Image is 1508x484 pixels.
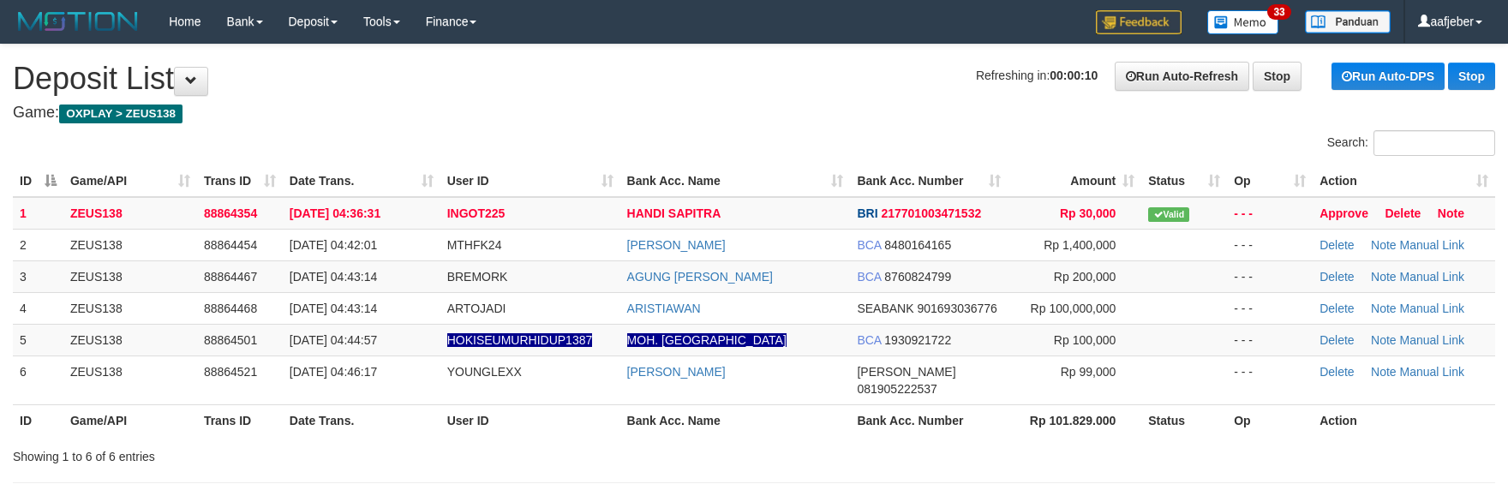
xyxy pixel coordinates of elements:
th: Status: activate to sort column ascending [1141,165,1227,197]
a: Note [1438,206,1464,220]
a: Delete [1319,238,1354,252]
span: Copy 217701003471532 to clipboard [881,206,981,220]
th: Op: activate to sort column ascending [1227,165,1313,197]
th: ID [13,404,63,436]
th: Rp 101.829.000 [1008,404,1141,436]
a: Note [1371,333,1397,347]
span: Rp 1,400,000 [1044,238,1116,252]
th: Game/API: activate to sort column ascending [63,165,197,197]
td: ZEUS138 [63,292,197,324]
span: [DATE] 04:46:17 [290,365,377,379]
th: Trans ID [197,404,283,436]
span: Rp 30,000 [1060,206,1116,220]
img: panduan.png [1305,10,1391,33]
th: User ID: activate to sort column ascending [440,165,620,197]
span: MTHFK24 [447,238,502,252]
th: ID: activate to sort column descending [13,165,63,197]
th: Bank Acc. Name: activate to sort column ascending [620,165,851,197]
img: Button%20Memo.svg [1207,10,1279,34]
span: [DATE] 04:42:01 [290,238,377,252]
span: BCA [857,270,881,284]
a: ARISTIAWAN [627,302,701,315]
a: Approve [1319,206,1368,220]
span: Rp 100,000,000 [1031,302,1116,315]
label: Search: [1327,130,1495,156]
td: 2 [13,229,63,260]
td: - - - [1227,356,1313,404]
span: Copy 1930921722 to clipboard [884,333,951,347]
span: Rp 100,000 [1054,333,1116,347]
span: BREMORK [447,270,508,284]
span: [DATE] 04:36:31 [290,206,380,220]
td: ZEUS138 [63,356,197,404]
span: BCA [857,333,881,347]
a: Note [1371,302,1397,315]
a: Manual Link [1400,238,1465,252]
span: 88864468 [204,302,257,315]
th: Status [1141,404,1227,436]
a: Run Auto-DPS [1331,63,1445,90]
span: 88864501 [204,333,257,347]
a: Delete [1319,302,1354,315]
td: ZEUS138 [63,197,197,230]
span: 88864354 [204,206,257,220]
span: Rp 200,000 [1054,270,1116,284]
img: MOTION_logo.png [13,9,143,34]
td: 3 [13,260,63,292]
img: Feedback.jpg [1096,10,1182,34]
span: BRI [857,206,877,220]
th: Date Trans. [283,404,440,436]
input: Search: [1373,130,1495,156]
a: Note [1371,238,1397,252]
a: MOH. [GEOGRAPHIC_DATA] [627,333,787,347]
strong: 00:00:10 [1050,69,1098,82]
a: Manual Link [1400,365,1465,379]
a: Note [1371,270,1397,284]
th: User ID [440,404,620,436]
td: - - - [1227,324,1313,356]
a: [PERSON_NAME] [627,238,726,252]
td: ZEUS138 [63,229,197,260]
span: Copy 8480164165 to clipboard [884,238,951,252]
span: INGOT225 [447,206,506,220]
span: [DATE] 04:44:57 [290,333,377,347]
th: Game/API [63,404,197,436]
span: Valid transaction [1148,207,1189,222]
th: Action: activate to sort column ascending [1313,165,1495,197]
th: Op [1227,404,1313,436]
span: Refreshing in: [976,69,1098,82]
a: Delete [1319,365,1354,379]
h4: Game: [13,105,1495,122]
span: Copy 081905222537 to clipboard [857,382,937,396]
span: Rp 99,000 [1061,365,1116,379]
td: 1 [13,197,63,230]
a: AGUNG [PERSON_NAME] [627,270,773,284]
a: HANDI SAPITRA [627,206,721,220]
a: Manual Link [1400,302,1465,315]
span: 88864467 [204,270,257,284]
a: Delete [1319,333,1354,347]
td: ZEUS138 [63,324,197,356]
a: Run Auto-Refresh [1115,62,1249,91]
td: 4 [13,292,63,324]
td: ZEUS138 [63,260,197,292]
th: Bank Acc. Number: activate to sort column ascending [850,165,1008,197]
th: Action [1313,404,1495,436]
a: Manual Link [1400,333,1465,347]
a: [PERSON_NAME] [627,365,726,379]
span: OXPLAY > ZEUS138 [59,105,183,123]
span: BCA [857,238,881,252]
span: 88864521 [204,365,257,379]
td: 6 [13,356,63,404]
a: Manual Link [1400,270,1465,284]
td: - - - [1227,197,1313,230]
th: Bank Acc. Number [850,404,1008,436]
span: [DATE] 04:43:14 [290,270,377,284]
a: Delete [1385,206,1421,220]
span: SEABANK [857,302,913,315]
td: - - - [1227,229,1313,260]
span: 33 [1267,4,1290,20]
span: YOUNGLEXX [447,365,522,379]
td: 5 [13,324,63,356]
th: Bank Acc. Name [620,404,851,436]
